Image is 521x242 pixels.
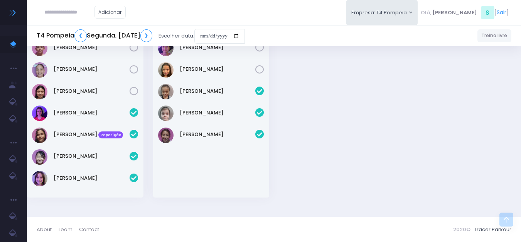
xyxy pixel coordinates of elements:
[421,9,431,17] span: Olá,
[180,44,255,51] a: [PERSON_NAME]
[453,226,470,233] span: 2020©
[54,174,129,182] a: [PERSON_NAME]
[58,222,79,237] a: Team
[180,109,255,117] a: [PERSON_NAME]
[140,29,153,42] a: ❯
[32,149,47,165] img: Leticia Yui Kushiyama
[54,152,129,160] a: [PERSON_NAME]
[74,29,87,42] a: ❮
[158,106,174,121] img: Brunna Mateus De Paulo Alves
[37,222,58,237] a: About
[37,29,152,42] h5: T4 Pompeia Segunda, [DATE]
[32,128,47,143] img: Isabella terra
[54,65,129,73] a: [PERSON_NAME]
[180,87,255,95] a: [PERSON_NAME]
[79,222,99,237] a: Contact
[98,131,123,138] span: Reposição
[481,6,494,19] span: S
[32,106,47,121] img: Athina Torres Kambourakis
[158,84,174,99] img: Beatriz Marques Ferreira
[94,6,126,19] a: Adicionar
[32,84,47,99] img: Maria Fernanda Di Bastiani
[432,9,477,17] span: [PERSON_NAME]
[37,27,245,45] div: Escolher data:
[54,109,129,117] a: [PERSON_NAME]
[158,128,174,143] img: Luiza Rinaldi Barili
[32,62,47,78] img: Maria Carolina Franze Oliveira
[418,4,511,21] div: [ ]
[54,131,129,138] a: [PERSON_NAME] Reposição
[474,226,511,233] a: Tracer Parkour
[32,171,47,186] img: Melissa Gouveia
[497,9,506,17] a: Sair
[32,41,47,56] img: Gabriela Marchina de souza Campos
[180,65,255,73] a: [PERSON_NAME]
[158,62,174,78] img: Júlia Ibarrola Lima
[54,44,129,51] a: [PERSON_NAME]
[158,41,174,56] img: Isadora Cascão Oliveira
[54,87,129,95] a: [PERSON_NAME]
[180,131,255,138] a: [PERSON_NAME]
[477,29,512,42] a: Treino livre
